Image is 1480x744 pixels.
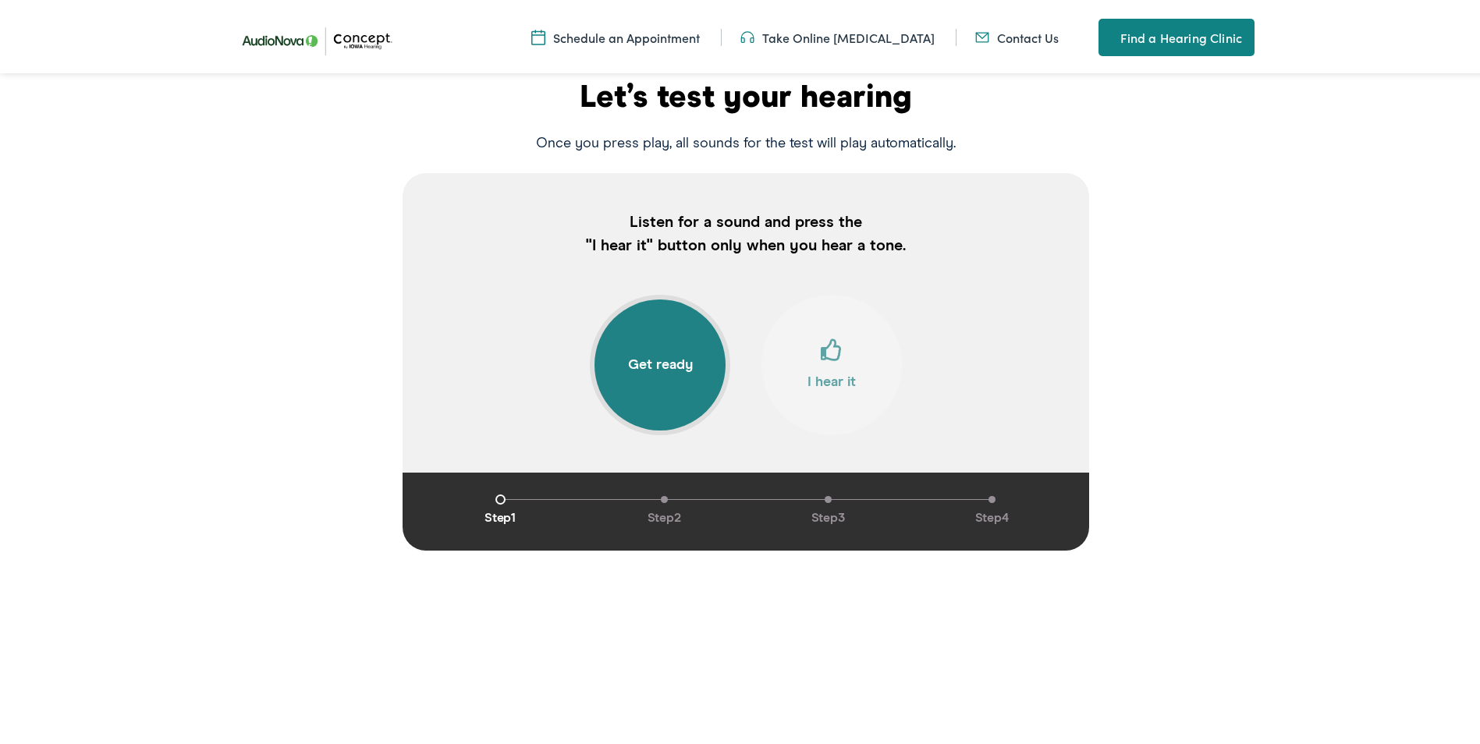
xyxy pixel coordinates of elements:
a: Contact Us [975,26,1059,43]
span: Step 2 [648,505,680,525]
img: utility icon [975,26,989,43]
p: Listen for a sound and press the "I hear it" button only when you hear a tone. [403,170,1089,292]
a: Schedule an Appointment [531,26,700,43]
img: A calendar icon to schedule an appointment at Concept by Iowa Hearing. [531,26,545,43]
button: Get ready [594,296,726,427]
a: Take Online [MEDICAL_DATA] [740,26,935,43]
span: Step 1 [484,505,515,525]
img: utility icon [740,26,754,43]
div: Get ready [621,353,699,370]
span: Step 3 [811,505,844,525]
button: I hear it [761,292,902,432]
p: Once you press play, all sounds for the test will play automatically. [12,130,1480,151]
a: Find a Hearing Clinic [1098,16,1255,53]
div: Let’s test your hearing [12,80,1480,111]
span: Step 4 [975,505,1008,525]
img: utility icon [1098,25,1113,44]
